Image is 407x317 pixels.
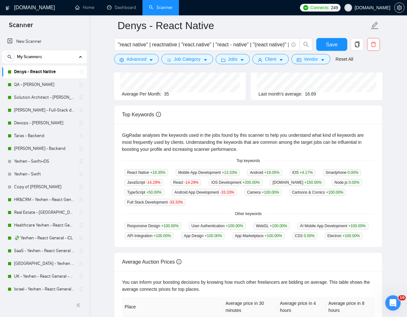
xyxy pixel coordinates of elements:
[150,170,165,175] span: +19.35 %
[240,58,244,62] span: caret-down
[79,223,84,228] span: holder
[252,54,289,64] button: userClientcaret-down
[79,146,84,151] span: holder
[146,190,162,195] span: +50.00 %
[14,168,75,181] a: Yevhen - Swift
[79,236,84,241] span: holder
[270,224,287,228] span: +100.00 %
[14,270,75,283] a: UK - Yevhen - React General - СL
[385,295,401,311] iframe: Intercom live chat
[79,197,84,202] span: holder
[258,91,302,97] span: Last month's average:
[304,56,318,63] span: Vendor
[297,222,368,229] span: AI Mobile App Development
[161,54,213,64] button: barsJob Categorycaret-down
[349,180,359,185] span: 0.00 %
[279,58,283,62] span: caret-down
[118,41,288,49] input: Search Freelance Jobs...
[205,234,222,238] span: +100.00 %
[265,56,276,63] span: Client
[5,55,14,59] span: search
[326,41,337,49] span: Save
[304,234,315,238] span: 0.00 %
[303,5,308,10] img: upwork-logo.png
[5,3,10,13] img: logo
[79,287,84,292] span: holder
[323,169,361,176] span: Smartphone
[247,169,282,176] span: Android
[222,170,237,175] span: +13.33 %
[342,234,360,238] span: +100.00 %
[125,179,163,186] span: JavaScript
[300,38,312,51] button: search
[228,56,238,63] span: Jobs
[289,189,346,196] span: Cartoons & Comics
[14,78,75,91] a: QA - [PERSON_NAME]
[76,302,82,308] span: double-left
[351,38,364,51] button: copy
[14,283,75,296] a: Israel - Yevhen - React General - СL
[161,224,179,228] span: +100.00 %
[118,18,369,34] input: Scanner name...
[125,169,168,176] span: React Native
[122,91,161,97] span: Average Per Month:
[122,279,374,293] div: You can inform your boosting decisions by knowing how much other freelancers are bidding on avera...
[79,108,84,113] span: holder
[122,105,374,124] div: Top Keywords
[221,58,226,62] span: folder
[79,248,84,253] span: holder
[79,274,84,279] span: holder
[107,5,136,10] a: dashboardDashboard
[189,222,246,229] span: User Authentication
[223,297,277,317] th: Average price in 30 minutes
[346,5,350,10] span: user
[394,5,404,10] a: setting
[326,190,343,195] span: +100.00 %
[232,232,285,239] span: App Marketplace
[14,206,75,219] a: Real Estate - [GEOGRAPHIC_DATA] - React General - СL
[125,222,181,229] span: Responsive Design
[265,234,282,238] span: +100.00 %
[14,66,75,78] a: Denys - React Native
[244,189,281,196] span: Camera
[14,117,75,129] a: Devops - [PERSON_NAME]
[119,58,124,62] span: setting
[2,35,87,48] li: New Scanner
[125,232,173,239] span: API Integration
[233,158,264,164] span: Top keywords
[122,132,374,153] div: GigRadar analyses the keywords used in the jobs found by this scanner to help you understand what...
[203,58,208,62] span: caret-down
[14,193,75,206] a: HR&CRM - Yevhen - React General - СL
[146,180,160,185] span: -14.29 %
[174,56,200,63] span: Job Category
[262,190,279,195] span: +100.00 %
[325,232,363,239] span: Electron
[172,189,237,196] span: Android App Development
[127,56,146,63] span: Advanced
[331,4,338,11] span: 249
[79,95,84,100] span: holder
[14,232,75,244] a: 💸 Yevhen - React General - СL
[176,259,181,264] span: info-circle
[14,244,75,257] a: SaaS - Yevhen - React General - СL
[171,179,201,186] span: React
[326,297,374,317] th: Average price in 8 hours
[290,169,315,176] span: iOS
[310,4,329,11] span: Connects:
[14,104,75,117] a: [PERSON_NAME] - Full-Stack dev
[154,234,171,238] span: +100.00 %
[156,112,161,117] span: info-circle
[304,180,322,185] span: +150.00 %
[270,179,324,186] span: [DOMAIN_NAME]
[79,184,84,189] span: holder
[14,129,75,142] a: Taras - Backend
[114,54,159,64] button: settingAdvancedcaret-down
[14,142,75,155] a: [PERSON_NAME] - Backend
[122,253,374,271] div: Average Auction Prices
[79,133,84,138] span: holder
[14,219,75,232] a: Healthcare Yevhen - React General - СL
[348,224,365,228] span: +100.00 %
[297,58,301,62] span: idcard
[316,38,347,51] button: Save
